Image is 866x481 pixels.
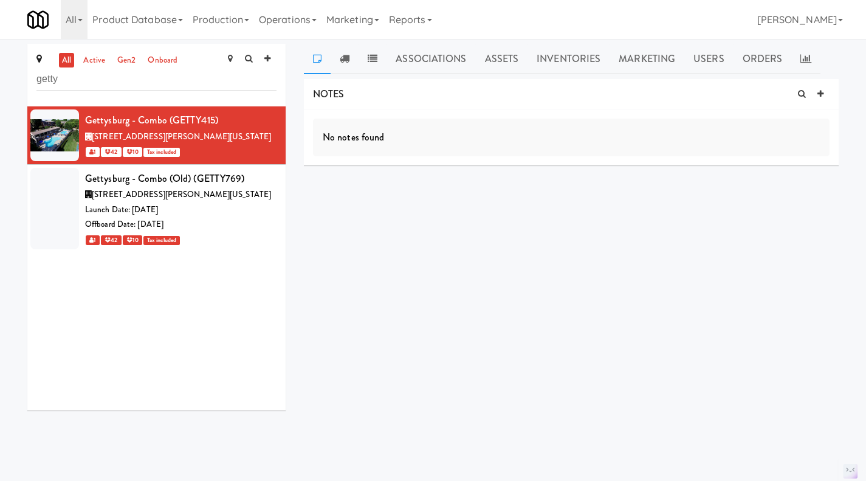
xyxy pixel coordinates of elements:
[476,44,528,74] a: Assets
[123,147,142,157] span: 10
[85,111,277,130] div: Gettysburg - Combo (GETTY415)
[86,235,100,245] span: 1
[528,44,610,74] a: Inventories
[610,44,684,74] a: Marketing
[86,147,100,157] span: 1
[27,165,286,252] li: Gettysburg - Combo (Old) (GETTY769)[STREET_ADDRESS][PERSON_NAME][US_STATE]Launch Date: [DATE]Offb...
[123,235,142,245] span: 10
[387,44,475,74] a: Associations
[684,44,734,74] a: Users
[313,119,830,156] div: No notes found
[59,53,74,68] a: all
[80,53,108,68] a: active
[114,53,139,68] a: gen2
[145,53,180,68] a: onboard
[101,235,121,245] span: 42
[85,202,277,218] div: Launch Date: [DATE]
[143,148,180,157] span: Tax included
[27,9,49,30] img: Micromart
[734,44,792,74] a: Orders
[36,68,277,91] input: Search site
[27,106,286,165] li: Gettysburg - Combo (GETTY415)[STREET_ADDRESS][PERSON_NAME][US_STATE] 1 42 10Tax included
[92,131,271,142] span: [STREET_ADDRESS][PERSON_NAME][US_STATE]
[313,87,345,101] span: NOTES
[143,236,180,245] span: Tax included
[92,189,271,200] span: [STREET_ADDRESS][PERSON_NAME][US_STATE]
[101,147,121,157] span: 42
[85,170,277,188] div: Gettysburg - Combo (Old) (GETTY769)
[85,217,277,232] div: Offboard Date: [DATE]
